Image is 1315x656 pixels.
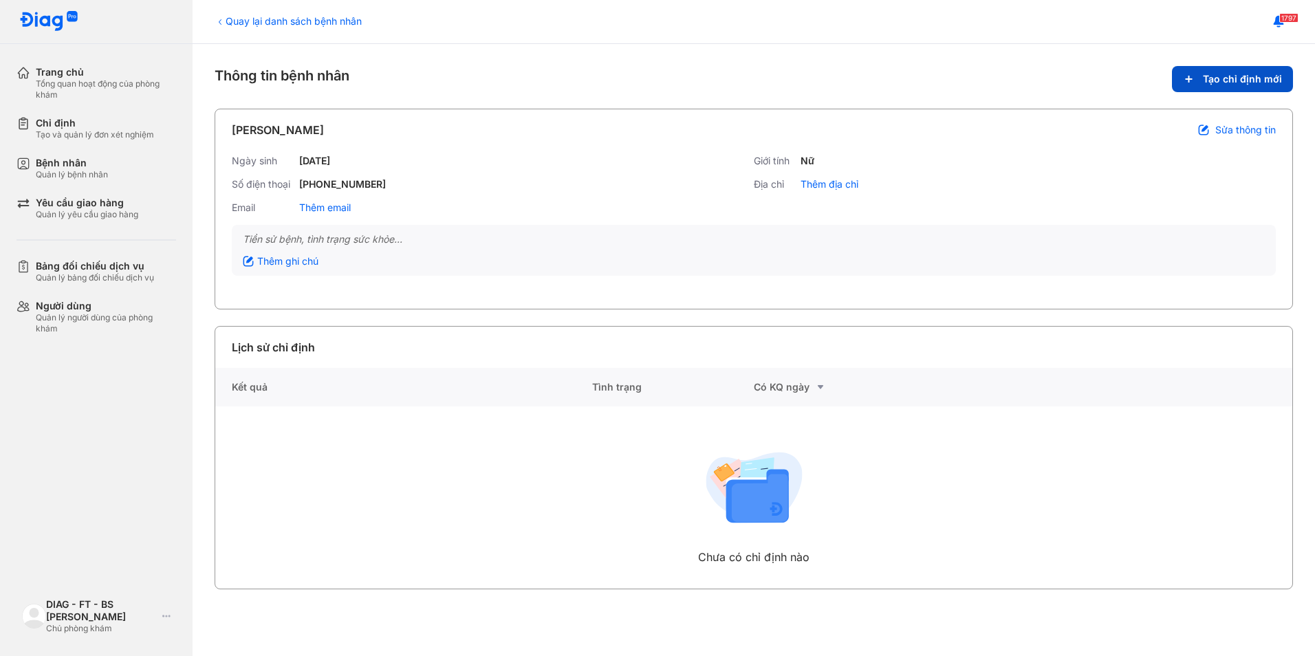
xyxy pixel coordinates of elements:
[754,178,795,190] div: Địa chỉ
[754,379,915,395] div: Có KQ ngày
[36,300,176,312] div: Người dùng
[592,368,754,406] div: Tình trạng
[36,129,154,140] div: Tạo và quản lý đơn xét nghiệm
[36,157,108,169] div: Bệnh nhân
[232,339,315,356] div: Lịch sử chỉ định
[243,233,1265,245] div: Tiền sử bệnh, tình trạng sức khỏe...
[1172,66,1293,92] button: Tạo chỉ định mới
[299,155,330,167] div: [DATE]
[36,66,176,78] div: Trang chủ
[232,122,324,138] div: [PERSON_NAME]
[36,169,108,180] div: Quản lý bệnh nhân
[754,155,795,167] div: Giới tính
[299,201,351,214] div: Thêm email
[22,604,46,628] img: logo
[698,549,809,565] div: Chưa có chỉ định nào
[215,368,592,406] div: Kết quả
[19,11,78,32] img: logo
[46,623,157,634] div: Chủ phòng khám
[36,312,176,334] div: Quản lý người dùng của phòng khám
[36,197,138,209] div: Yêu cầu giao hàng
[46,598,157,623] div: DIAG - FT - BS [PERSON_NAME]
[801,178,858,190] div: Thêm địa chỉ
[243,255,318,267] div: Thêm ghi chú
[36,260,154,272] div: Bảng đối chiếu dịch vụ
[232,155,294,167] div: Ngày sinh
[1203,73,1282,85] span: Tạo chỉ định mới
[36,209,138,220] div: Quản lý yêu cầu giao hàng
[299,178,386,190] div: [PHONE_NUMBER]
[36,117,154,129] div: Chỉ định
[215,66,1293,92] div: Thông tin bệnh nhân
[801,155,814,167] div: Nữ
[1215,124,1276,136] span: Sửa thông tin
[1279,13,1298,23] span: 1797
[232,178,294,190] div: Số điện thoại
[36,78,176,100] div: Tổng quan hoạt động của phòng khám
[232,201,294,214] div: Email
[36,272,154,283] div: Quản lý bảng đối chiếu dịch vụ
[215,14,362,28] div: Quay lại danh sách bệnh nhân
